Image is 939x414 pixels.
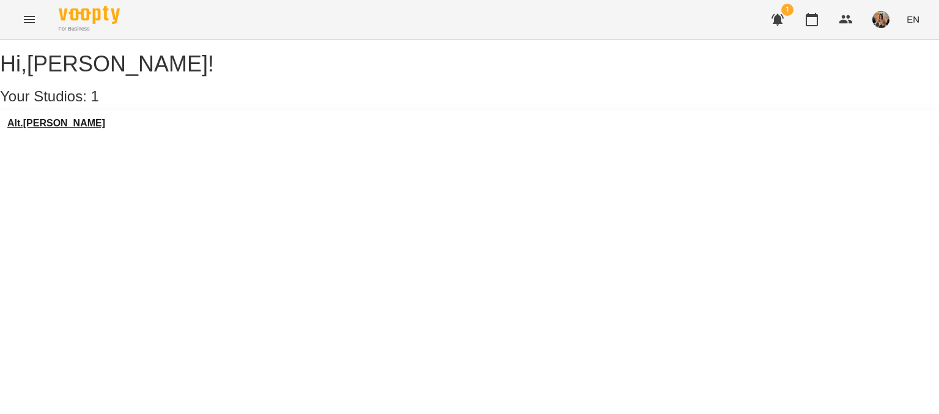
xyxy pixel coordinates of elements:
a: Alt.[PERSON_NAME] [7,118,105,129]
button: Menu [15,5,44,34]
span: EN [907,13,919,26]
button: EN [902,8,924,31]
img: Voopty Logo [59,6,120,24]
span: 1 [781,4,794,16]
img: e707ac97ad35db4328962b01d070b99d.jpeg [872,11,889,28]
span: For Business [59,25,120,33]
span: 1 [91,88,99,104]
